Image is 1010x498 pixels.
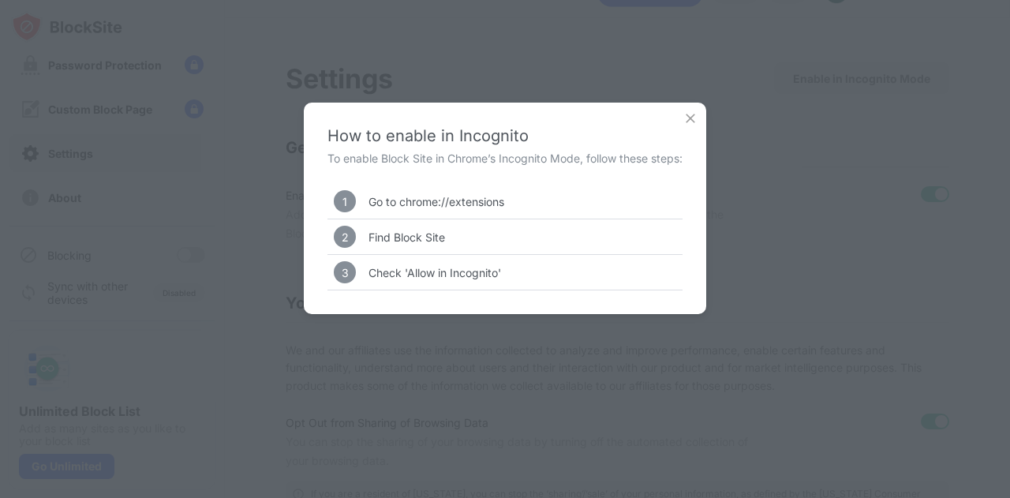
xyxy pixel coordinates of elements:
[368,195,504,208] div: Go to chrome://extensions
[368,266,501,279] div: Check 'Allow in Incognito'
[334,261,356,283] div: 3
[334,226,356,248] div: 2
[327,152,683,165] div: To enable Block Site in Chrome’s Incognito Mode, follow these steps:
[368,230,445,244] div: Find Block Site
[334,190,356,212] div: 1
[327,126,683,145] div: How to enable in Incognito
[683,110,698,126] img: x-button.svg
